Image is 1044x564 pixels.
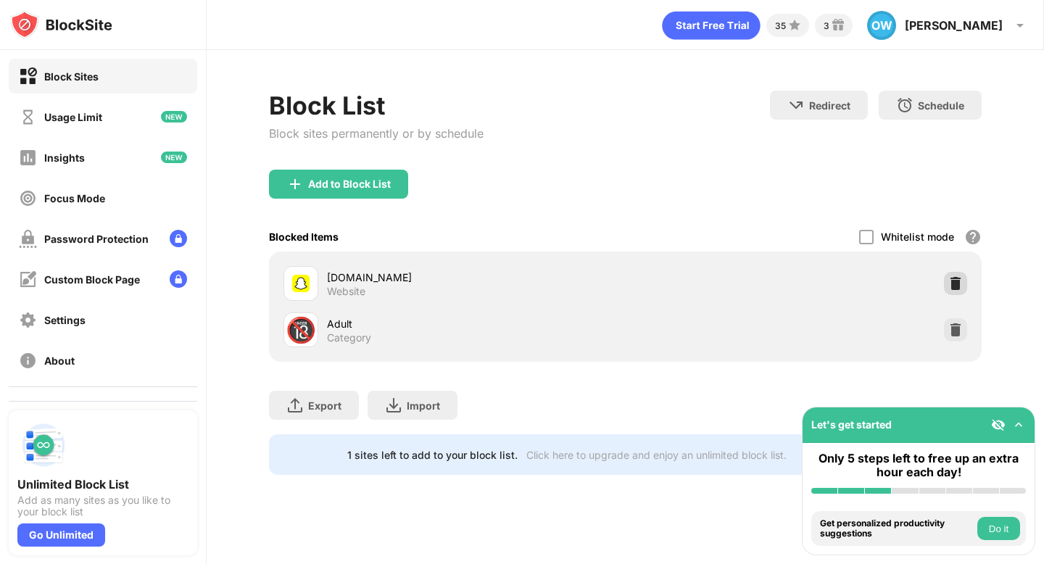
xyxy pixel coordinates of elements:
img: password-protection-off.svg [19,230,37,248]
img: favicons [292,275,310,292]
div: Website [327,285,365,298]
img: logo-blocksite.svg [10,10,112,39]
div: Get personalized productivity suggestions [820,518,974,539]
div: Schedule [918,99,964,112]
div: Adult [327,316,625,331]
img: reward-small.svg [829,17,847,34]
div: Let's get started [811,418,892,431]
div: 35 [775,20,786,31]
div: Unlimited Block List [17,477,188,492]
div: 1 sites left to add to your block list. [347,449,518,461]
img: about-off.svg [19,352,37,370]
div: 🔞 [286,315,316,345]
div: Block List [269,91,484,120]
div: About [44,354,75,367]
div: Insights [44,152,85,164]
img: customize-block-page-off.svg [19,270,37,289]
div: Block sites permanently or by schedule [269,126,484,141]
img: insights-off.svg [19,149,37,167]
img: settings-off.svg [19,311,37,329]
div: Focus Mode [44,192,105,204]
div: Redirect [809,99,850,112]
img: omni-setup-toggle.svg [1011,418,1026,432]
img: focus-off.svg [19,189,37,207]
div: OW [867,11,896,40]
img: points-small.svg [786,17,803,34]
img: time-usage-off.svg [19,108,37,126]
img: push-block-list.svg [17,419,70,471]
img: block-on.svg [19,67,37,86]
div: Click here to upgrade and enjoy an unlimited block list. [526,449,787,461]
div: Add to Block List [308,178,391,190]
div: Category [327,331,371,344]
div: Blocked Items [269,231,339,243]
div: Block Sites [44,70,99,83]
div: Go Unlimited [17,523,105,547]
img: eye-not-visible.svg [991,418,1006,432]
div: Password Protection [44,233,149,245]
img: lock-menu.svg [170,270,187,288]
div: Custom Block Page [44,273,140,286]
div: Export [308,399,341,412]
div: [PERSON_NAME] [905,18,1003,33]
div: Whitelist mode [881,231,954,243]
img: lock-menu.svg [170,230,187,247]
img: new-icon.svg [161,152,187,163]
div: [DOMAIN_NAME] [327,270,625,285]
div: Usage Limit [44,111,102,123]
img: new-icon.svg [161,111,187,123]
div: Add as many sites as you like to your block list [17,494,188,518]
div: animation [662,11,761,40]
button: Do it [977,517,1020,540]
div: 3 [824,20,829,31]
div: Only 5 steps left to free up an extra hour each day! [811,452,1026,479]
div: Import [407,399,440,412]
div: Settings [44,314,86,326]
